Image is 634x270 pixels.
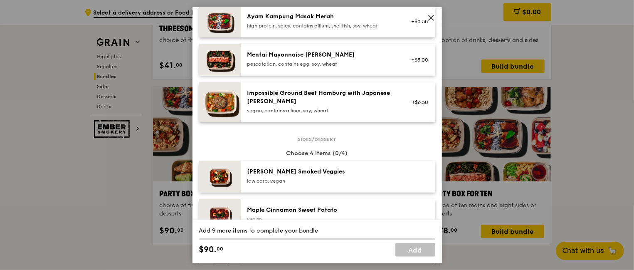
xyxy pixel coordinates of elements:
[295,136,340,142] span: Sides/dessert
[199,199,241,230] img: daily_normal_Maple_Cinnamon_Sweet_Potato__Horizontal_.jpg
[247,22,397,29] div: high protein, spicy, contains allium, shellfish, soy, wheat
[247,107,397,114] div: vegan, contains allium, soy, wheat
[247,60,397,67] div: pescatarian, contains egg, soy, wheat
[247,89,397,105] div: Impossible Ground Beef Hamburg with Japanese [PERSON_NAME]
[407,56,429,63] div: +$5.00
[407,99,429,105] div: +$6.50
[247,177,397,184] div: low carb, vegan
[199,5,241,37] img: daily_normal_Ayam_Kampung_Masak_Merah_Horizontal_.jpg
[199,243,217,256] span: $90.
[199,82,241,122] img: daily_normal_HORZ-Impossible-Hamburg-With-Japanese-Curry.jpg
[199,44,241,75] img: daily_normal_Mentai-Mayonnaise-Aburi-Salmon-HORZ.jpg
[247,12,397,20] div: Ayam Kampung Masak Merah
[247,167,397,176] div: [PERSON_NAME] Smoked Veggies
[199,227,435,235] div: Add 9 more items to complete your bundle
[247,206,397,214] div: Maple Cinnamon Sweet Potato
[247,50,397,59] div: Mentai Mayonnaise [PERSON_NAME]
[247,216,397,222] div: vegan
[199,149,435,157] div: Choose 4 items (0/4)
[407,18,429,25] div: +$0.50
[199,161,241,192] img: daily_normal_Thyme-Rosemary-Zucchini-HORZ.jpg
[395,243,435,257] a: Add
[217,245,224,252] span: 00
